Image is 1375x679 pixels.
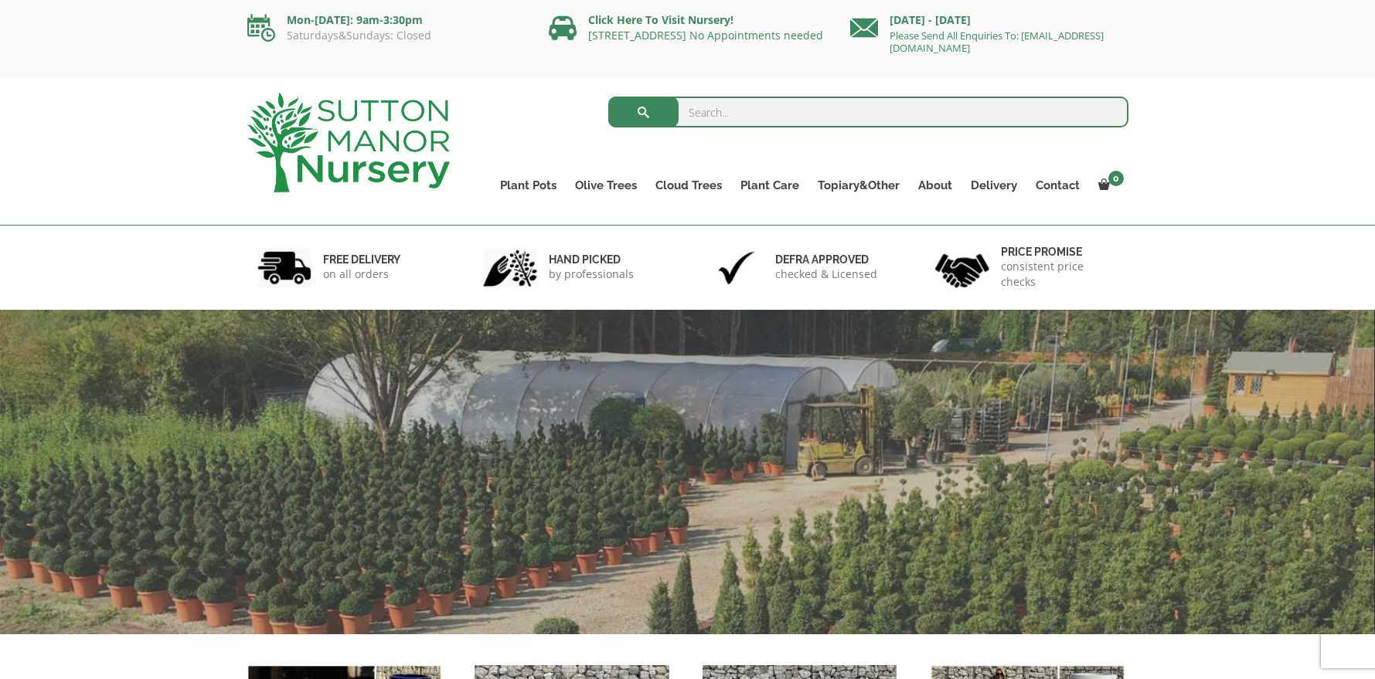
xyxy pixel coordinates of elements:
[491,175,566,196] a: Plant Pots
[549,253,634,267] h6: hand picked
[710,248,764,287] img: 3.jpg
[483,248,537,287] img: 2.jpg
[549,267,634,282] p: by professionals
[646,175,731,196] a: Cloud Trees
[731,175,808,196] a: Plant Care
[1026,175,1089,196] a: Contact
[323,267,400,282] p: on all orders
[775,253,877,267] h6: Defra approved
[909,175,961,196] a: About
[588,12,733,27] a: Click Here To Visit Nursery!
[1001,245,1118,259] h6: Price promise
[608,97,1128,127] input: Search...
[247,93,450,192] img: logo
[850,11,1128,29] p: [DATE] - [DATE]
[588,28,823,42] a: [STREET_ADDRESS] No Appointments needed
[257,248,311,287] img: 1.jpg
[935,244,989,291] img: 4.jpg
[961,175,1026,196] a: Delivery
[775,267,877,282] p: checked & Licensed
[566,175,646,196] a: Olive Trees
[1001,259,1118,290] p: consistent price checks
[890,29,1104,55] a: Please Send All Enquiries To: [EMAIL_ADDRESS][DOMAIN_NAME]
[323,253,400,267] h6: FREE DELIVERY
[247,11,526,29] p: Mon-[DATE]: 9am-3:30pm
[247,29,526,42] p: Saturdays&Sundays: Closed
[1089,175,1128,196] a: 0
[808,175,909,196] a: Topiary&Other
[1108,171,1124,186] span: 0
